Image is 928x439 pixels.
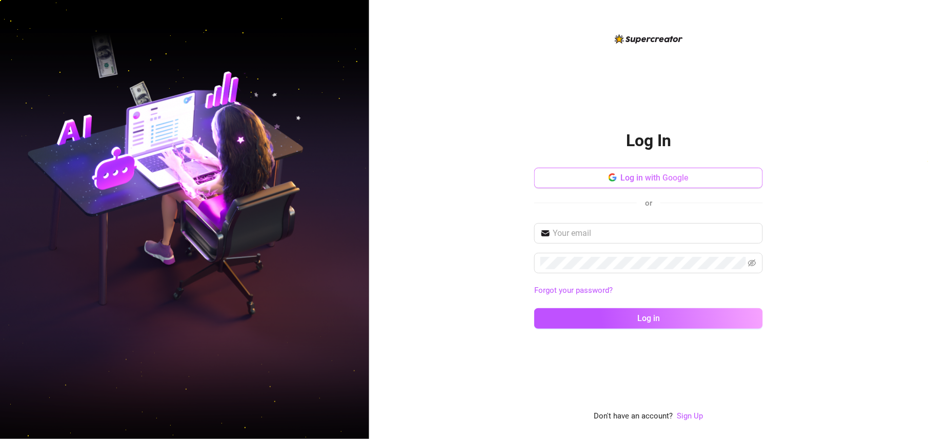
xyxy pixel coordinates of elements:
[594,410,673,423] span: Don't have an account?
[615,34,683,44] img: logo-BBDzfeDw.svg
[553,227,757,240] input: Your email
[626,130,671,151] h2: Log In
[645,198,652,208] span: or
[637,313,660,323] span: Log in
[534,308,763,329] button: Log in
[677,411,703,421] a: Sign Up
[534,168,763,188] button: Log in with Google
[748,259,756,267] span: eye-invisible
[677,410,703,423] a: Sign Up
[534,285,763,297] a: Forgot your password?
[534,286,613,295] a: Forgot your password?
[621,173,689,183] span: Log in with Google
